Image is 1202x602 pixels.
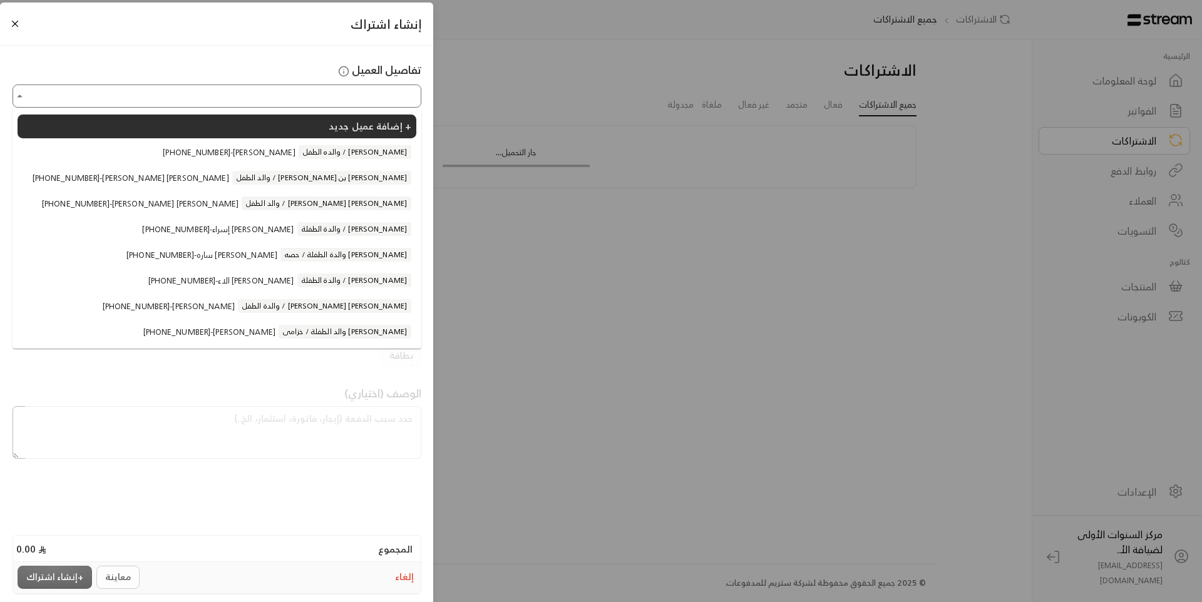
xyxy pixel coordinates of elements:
span: والدة الطفلة / [PERSON_NAME] [297,273,411,287]
span: الوصف (اختياري) [344,384,421,403]
span: والد الطفل / [PERSON_NAME] [PERSON_NAME] [242,196,411,210]
span: والده الطفل / [PERSON_NAME] [299,145,411,159]
span: والدة الطفلة / حصه [PERSON_NAME] [280,248,411,262]
span: إنشاء اشتراك [351,13,421,35]
button: Close [13,89,28,104]
span: [PHONE_NUMBER] - [PERSON_NAME] [103,300,235,313]
span: [PHONE_NUMBER] - [PERSON_NAME] [143,326,275,339]
button: Close [8,17,22,31]
span: والد الطفلة / خزامى [PERSON_NAME] [279,325,411,339]
span: [PHONE_NUMBER] - إسراء [PERSON_NAME] [142,223,294,236]
span: [PHONE_NUMBER] - [PERSON_NAME] [PERSON_NAME] [33,172,229,185]
span: [PHONE_NUMBER] - ساره [PERSON_NAME] [126,249,277,262]
h4: 0.00 [17,544,46,555]
span: [PHONE_NUMBER] - الاء [PERSON_NAME] [148,275,294,287]
button: إلغاء [393,568,416,586]
span: تفاصيل العميل [336,60,421,79]
span: والد الطفل / [PERSON_NAME] بن [PERSON_NAME] [232,171,411,185]
span: والدة الطفلة / [PERSON_NAME] [297,222,411,236]
span: إضافة عميل جديد + [329,118,411,135]
span: [PHONE_NUMBER] - [PERSON_NAME] [163,146,295,159]
h4: المجموع [378,544,413,555]
span: والدة الطفل / [PERSON_NAME] [PERSON_NAME] [238,299,411,313]
span: [PHONE_NUMBER] - [PERSON_NAME] [PERSON_NAME] [42,198,239,210]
